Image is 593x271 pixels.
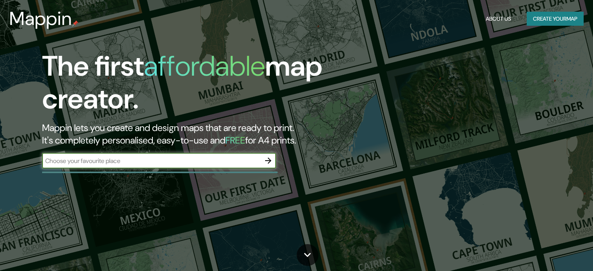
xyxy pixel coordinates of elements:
button: About Us [483,12,514,26]
h2: Mappin lets you create and design maps that are ready to print. It's completely personalised, eas... [42,122,339,147]
h3: Mappin [9,8,72,30]
h1: affordable [144,48,265,84]
img: mappin-pin [72,20,78,27]
button: Create yourmap [527,12,584,26]
h1: The first map creator. [42,50,339,122]
input: Choose your favourite place [42,156,260,165]
h5: FREE [225,134,245,146]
